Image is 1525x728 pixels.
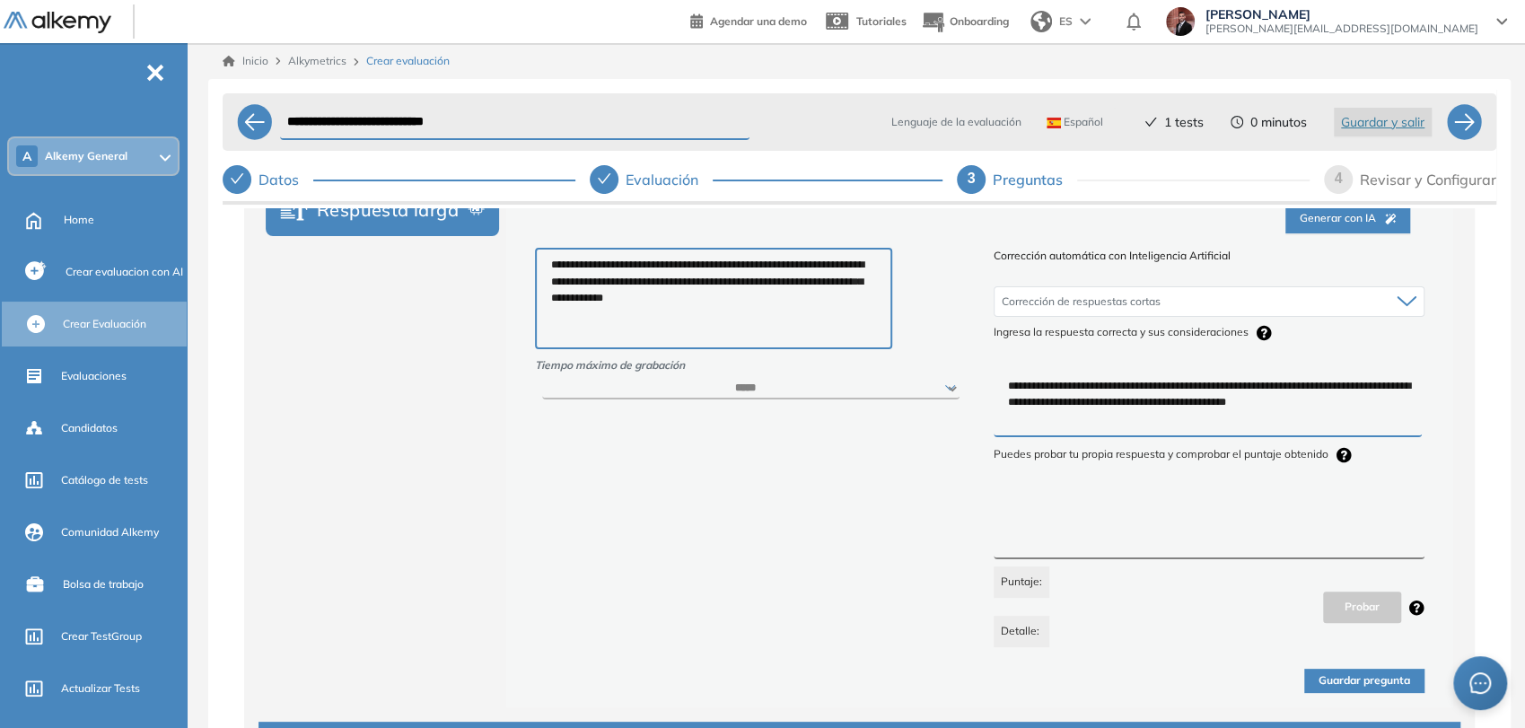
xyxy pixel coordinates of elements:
img: ESP [1047,118,1061,128]
button: Guardar y salir [1334,108,1432,136]
span: Español [1047,115,1103,129]
div: 3Preguntas [957,165,1310,194]
div: Evaluación [590,165,942,194]
span: Puedes probar tu propia respuesta y comprobar el puntaje obtenido [994,446,1424,478]
span: clock-circle [1231,116,1243,128]
div: Datos [223,165,575,194]
span: Alkymetrics [288,54,346,67]
span: Generar con IA [1300,210,1396,227]
span: check [1144,116,1157,128]
span: Puntaje: [994,566,1049,598]
a: Agendar una demo [690,9,807,31]
button: Probar [1323,592,1401,623]
span: check [597,171,611,186]
span: Tutoriales [856,14,907,28]
span: Tiempo máximo de grabación [535,358,685,372]
span: 4 [1335,171,1343,186]
span: message [1469,672,1491,694]
span: A [22,149,31,163]
span: Crear TestGroup [61,628,142,645]
span: Crear evaluacion con AI [66,264,183,280]
span: 3 [968,171,976,186]
span: Corrección de respuestas cortas [1002,294,1161,309]
span: Corrección automática con Inteligencia Artificial [994,248,1231,265]
div: Datos [259,165,313,194]
span: Agendar una demo [710,14,807,28]
button: Onboarding [921,3,1009,41]
div: 4Revisar y Configurar [1324,165,1496,194]
span: Actualizar Tests [61,680,140,697]
span: [PERSON_NAME] [1205,7,1478,22]
button: Respuesta larga [266,183,499,236]
span: [PERSON_NAME][EMAIL_ADDRESS][DOMAIN_NAME] [1205,22,1478,36]
img: arrow [1080,18,1091,25]
span: Onboarding [950,14,1009,28]
span: check [230,171,244,186]
span: 1 tests [1164,113,1204,132]
span: Catálogo de tests [61,472,148,488]
span: Alkemy General [45,149,127,163]
span: Detalle: [994,616,1049,647]
span: Evaluaciones [61,368,127,384]
span: Bolsa de trabajo [63,576,144,592]
img: Logo [4,12,111,34]
img: world [1030,11,1052,32]
span: Ingresa la respuesta correcta y sus consideraciones [994,324,1424,356]
span: Home [64,212,94,228]
span: 0 minutos [1250,113,1307,132]
button: Guardar pregunta [1304,669,1424,693]
div: Revisar y Configurar [1360,165,1496,194]
span: Candidatos [61,420,118,436]
div: Evaluación [626,165,713,194]
span: Lenguaje de la evaluación [891,114,1021,130]
span: Guardar y salir [1341,112,1424,132]
button: Generar con IA [1285,205,1410,233]
span: ES [1059,13,1073,30]
span: Comunidad Alkemy [61,524,159,540]
a: Inicio [223,53,268,69]
div: Preguntas [993,165,1077,194]
span: Crear Evaluación [63,316,146,332]
span: Crear evaluación [366,53,450,69]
